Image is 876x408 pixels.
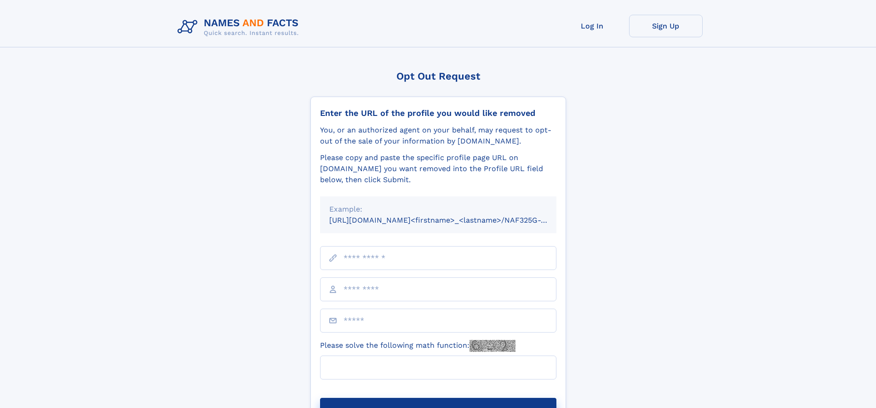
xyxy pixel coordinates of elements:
[329,204,547,215] div: Example:
[629,15,703,37] a: Sign Up
[555,15,629,37] a: Log In
[310,70,566,82] div: Opt Out Request
[320,125,556,147] div: You, or an authorized agent on your behalf, may request to opt-out of the sale of your informatio...
[320,108,556,118] div: Enter the URL of the profile you would like removed
[329,216,574,224] small: [URL][DOMAIN_NAME]<firstname>_<lastname>/NAF325G-xxxxxxxx
[320,152,556,185] div: Please copy and paste the specific profile page URL on [DOMAIN_NAME] you want removed into the Pr...
[174,15,306,40] img: Logo Names and Facts
[320,340,515,352] label: Please solve the following math function:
